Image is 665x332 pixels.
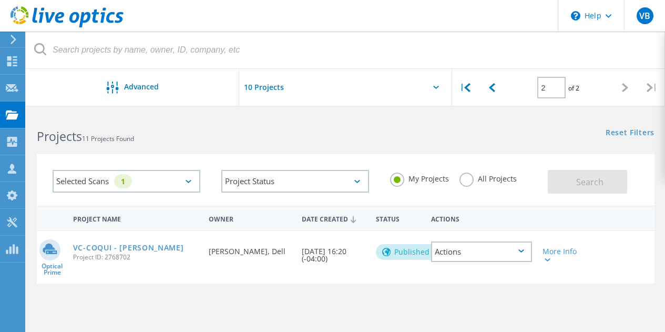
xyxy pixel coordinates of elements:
b: Projects [37,128,82,145]
a: VC-COQUI - [PERSON_NAME] [73,244,184,251]
a: Live Optics Dashboard [11,22,124,29]
span: VB [639,12,650,20]
span: of 2 [568,84,579,93]
label: All Projects [459,173,517,183]
div: Owner [203,208,296,228]
div: | [638,69,665,106]
div: More Info [543,248,581,263]
div: Project Name [68,208,204,228]
div: Date Created [296,208,371,228]
div: Selected Scans [53,170,200,193]
div: [PERSON_NAME], Dell [203,231,296,266]
div: | [452,69,479,106]
span: Search [576,176,603,188]
div: Actions [431,242,532,262]
div: 1 [114,174,132,188]
svg: \n [571,11,580,21]
div: Published [376,244,440,260]
span: Project ID: 2768702 [73,254,199,260]
div: Project Status [221,170,369,193]
a: Reset Filters [606,129,654,138]
span: Optical Prime [37,263,68,276]
div: Actions [426,208,537,228]
button: Search [548,170,627,194]
div: [DATE] 16:20 (-04:00) [296,231,371,273]
span: 11 Projects Found [82,134,134,143]
div: Status [371,208,426,228]
label: My Projects [390,173,449,183]
span: Advanced [124,83,159,90]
